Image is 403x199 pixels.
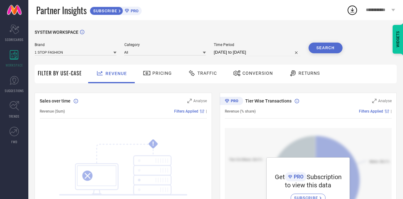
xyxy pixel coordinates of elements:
[220,97,243,106] div: Premium
[214,49,301,56] input: Select time period
[292,174,304,180] span: PRO
[152,71,172,76] span: Pricing
[307,173,342,181] span: Subscription
[36,4,87,17] span: Partner Insights
[35,30,78,35] span: SYSTEM WORKSPACE
[6,63,23,67] span: WORKSPACE
[129,9,139,13] span: PRO
[347,4,358,16] div: Open download list
[9,114,20,119] span: TRENDS
[152,140,154,148] tspan: !
[391,109,392,114] span: |
[5,37,24,42] span: SCORECARDS
[309,43,343,53] button: Search
[90,5,142,15] a: SUBSCRIBEPRO
[285,181,331,189] span: to view this data
[5,88,24,93] span: SUGGESTIONS
[38,69,82,77] span: Filter By Use-Case
[372,99,377,103] svg: Zoom
[90,9,119,13] span: SUBSCRIBE
[11,139,17,144] span: FWD
[174,109,198,114] span: Filters Applied
[214,43,301,47] span: Time Period
[35,43,116,47] span: Brand
[378,99,392,103] span: Analyse
[197,71,217,76] span: Traffic
[245,98,292,103] span: Tier Wise Transactions
[359,109,383,114] span: Filters Applied
[206,109,207,114] span: |
[40,109,65,114] span: Revenue (Sum)
[193,99,207,103] span: Analyse
[225,109,256,114] span: Revenue (% share)
[275,173,285,181] span: Get
[298,71,320,76] span: Returns
[124,43,206,47] span: Category
[187,99,192,103] svg: Zoom
[105,71,127,76] span: Revenue
[242,71,273,76] span: Conversion
[40,98,71,103] span: Sales over time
